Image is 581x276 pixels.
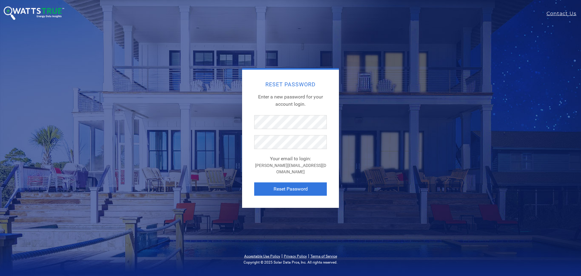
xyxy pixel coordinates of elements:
a: Terms of Service [310,254,337,258]
a: Acceptable Use Policy [244,254,280,258]
div: Your email to login: [254,155,327,162]
button: Reset Password [254,182,327,196]
span: | [308,253,309,259]
span: Enter a new password for your account login. [258,94,323,107]
span: | [281,253,283,259]
a: Contact Us [547,10,581,17]
a: Privacy Policy [284,254,307,258]
div: [PERSON_NAME][EMAIL_ADDRESS][DOMAIN_NAME] [254,162,327,175]
h2: Reset Password [254,82,327,87]
img: WattsTrue [4,6,64,20]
